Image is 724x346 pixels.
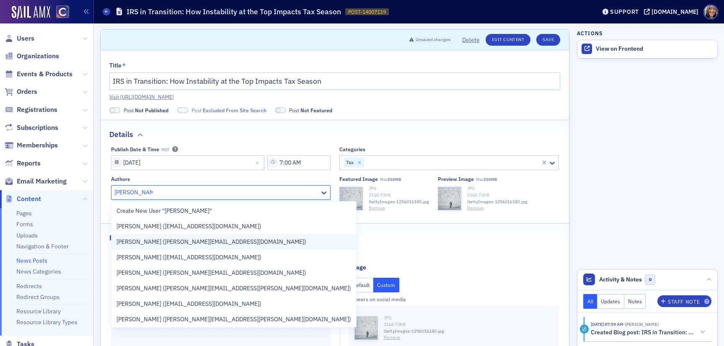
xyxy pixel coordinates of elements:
[16,293,59,301] a: Redirect Groups
[645,274,655,285] span: 0
[289,106,332,114] span: Post
[597,294,624,309] button: Updates
[339,146,365,152] div: Categories
[668,300,700,304] div: Staff Note
[17,34,34,43] span: Users
[17,70,72,79] span: Events & Products
[5,34,34,43] a: Users
[16,268,61,275] a: News Categories
[484,177,497,182] span: 250MB
[5,141,58,150] a: Memberships
[161,147,169,152] span: MDT
[5,177,67,186] a: Email Marketing
[438,176,474,182] div: Preview image
[116,269,306,277] span: [PERSON_NAME] ([PERSON_NAME][EMAIL_ADDRESS][DOMAIN_NAME])
[384,334,400,341] button: Remove
[5,159,41,168] a: Reports
[623,321,659,327] span: Lindsay Moore
[596,45,713,53] div: View on Frontend
[369,205,385,212] button: Remove
[191,106,266,114] span: Post
[111,146,159,152] div: Publish Date & Time
[384,328,444,335] span: GettyImages-1256016180.jpg
[5,194,41,204] a: Content
[16,307,61,315] a: Resource Library
[111,155,264,170] input: MM/DD/YYYY
[467,199,527,205] span: GettyImages-1256016180.jpg
[17,177,67,186] span: Email Marketing
[17,87,37,96] span: Orders
[12,6,50,19] img: SailAMX
[577,29,603,37] h4: Actions
[109,232,227,243] h2: Permalink, Redirect & SEO Settings
[116,222,261,231] span: [PERSON_NAME] ([EMAIL_ADDRESS][DOMAIN_NAME])
[16,232,38,239] a: Uploads
[591,329,697,336] h5: Created Blog post: IRS in Transition: How Instability at the Top Impacts Tax Season
[344,158,355,168] div: Tax
[17,141,58,150] span: Memberships
[369,192,429,199] div: 2168.73 KB
[657,295,711,307] button: Staff Note
[17,105,57,114] span: Registrations
[5,123,58,132] a: Subscriptions
[467,192,527,199] div: 2168.73 KB
[109,107,120,114] span: Not Published
[267,155,331,170] input: 00:00 AM
[16,318,78,326] a: Resource Library Types
[388,177,401,182] span: 250MB
[56,5,69,18] img: SailAMX
[300,107,332,114] span: Not Featured
[253,155,264,170] button: Close
[135,107,168,114] span: Not Published
[177,107,188,114] span: Excluded From Site Search
[580,325,589,333] div: Activity
[127,7,341,17] h1: IRS in Transition: How Instability at the Top Impacts Tax Season
[355,158,364,168] div: Remove Tax
[369,199,429,205] span: GettyImages-1256016180.jpg
[16,282,42,290] a: Redirects
[380,177,401,182] span: Max
[349,295,559,303] div: Appears on social media
[591,321,623,327] time: 8/25/2025 07:59 AM
[5,87,37,96] a: Orders
[50,5,69,20] a: View Homepage
[275,107,286,114] span: Not Featured
[599,275,642,284] span: Activity & Notes
[122,62,126,70] abbr: This field is required
[16,243,69,250] a: Navigation & Footer
[349,278,374,292] button: Default
[624,294,646,309] button: Notes
[17,159,41,168] span: Reports
[467,205,484,212] button: Remove
[348,8,386,15] span: POST-14007119
[111,176,130,182] div: Authors
[116,238,306,246] span: [PERSON_NAME] ([PERSON_NAME][EMAIL_ADDRESS][DOMAIN_NAME])
[124,106,168,114] span: Post
[5,70,72,79] a: Events & Products
[373,278,399,292] button: Custom
[703,5,718,19] span: Profile
[116,253,261,262] span: [PERSON_NAME] ([EMAIL_ADDRESS][DOMAIN_NAME])
[203,107,266,114] span: Excluded From Site Search
[109,62,122,70] div: Title
[16,220,33,228] a: Forms
[384,315,553,321] div: JPG
[116,300,261,308] span: [PERSON_NAME] ([EMAIL_ADDRESS][DOMAIN_NAME])
[476,177,497,182] span: Max
[5,105,57,114] a: Registrations
[369,185,429,192] div: JPG
[467,185,527,192] div: JPG
[591,328,706,337] button: Created Blog post: IRS in Transition: How Instability at the Top Impacts Tax Season
[652,8,698,15] div: [DOMAIN_NAME]
[5,52,59,61] a: Organizations
[610,8,639,15] div: Support
[17,194,41,204] span: Content
[536,34,560,46] button: Save
[583,294,597,309] button: All
[116,284,351,293] span: [PERSON_NAME] ([PERSON_NAME][EMAIL_ADDRESS][PERSON_NAME][DOMAIN_NAME])
[16,257,47,264] a: News Posts
[462,36,480,44] button: Delete
[16,209,32,217] a: Pages
[109,129,133,140] h2: Details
